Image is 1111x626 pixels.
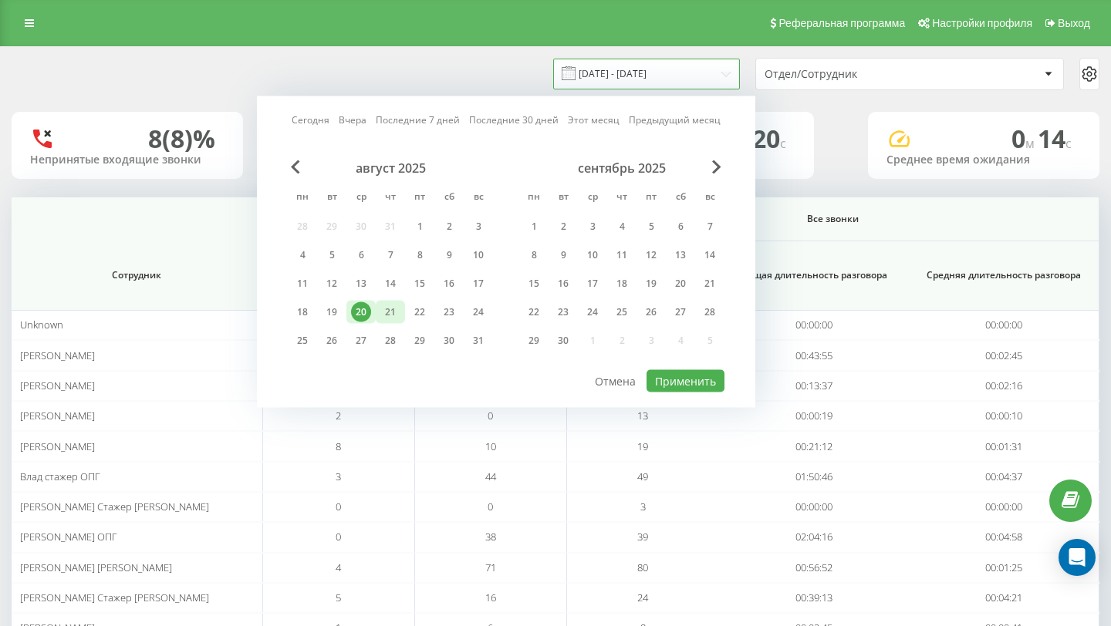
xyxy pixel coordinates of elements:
[468,217,488,237] div: 3
[405,272,434,295] div: пт 15 авг. 2025 г.
[578,215,607,238] div: ср 3 сент. 2025 г.
[380,331,400,351] div: 28
[376,329,405,352] div: чт 28 авг. 2025 г.
[1038,122,1072,155] span: 14
[553,217,573,237] div: 2
[670,245,691,265] div: 13
[351,302,371,322] div: 20
[519,215,549,238] div: пн 1 сент. 2025 г.
[376,113,460,127] a: Последние 7 дней
[291,160,300,174] span: Previous Month
[322,302,342,322] div: 19
[549,329,578,352] div: вт 30 сент. 2025 г.
[485,439,496,453] span: 10
[405,301,434,324] div: пт 22 авг. 2025 г.
[926,269,1082,281] span: Средняя длительность разговора
[336,409,341,422] span: 2
[607,244,637,267] div: чт 11 сент. 2025 г.
[469,113,559,127] a: Последние 30 дней
[1011,122,1038,155] span: 0
[612,274,632,294] div: 18
[549,272,578,295] div: вт 16 сент. 2025 г.
[379,187,402,210] abbr: четверг
[549,215,578,238] div: вт 2 сент. 2025 г.
[292,331,312,351] div: 25
[20,591,209,604] span: [PERSON_NAME] Стажер [PERSON_NAME]
[336,530,341,544] span: 0
[346,272,376,295] div: ср 13 авг. 2025 г.
[434,329,464,352] div: сб 30 авг. 2025 г.
[439,331,459,351] div: 30
[666,215,695,238] div: сб 6 сент. 2025 г.
[886,153,1081,167] div: Среднее время ожидания
[700,245,720,265] div: 14
[317,272,346,295] div: вт 12 авг. 2025 г.
[408,187,431,210] abbr: пятница
[583,217,603,237] div: 3
[468,331,488,351] div: 31
[346,301,376,324] div: ср 20 авг. 2025 г.
[719,310,910,340] td: 00:00:00
[909,431,1099,461] td: 00:01:31
[524,217,544,237] div: 1
[612,302,632,322] div: 25
[405,329,434,352] div: пт 29 авг. 2025 г.
[1058,17,1090,29] span: Выход
[410,274,430,294] div: 15
[410,245,430,265] div: 8
[524,245,544,265] div: 8
[719,431,910,461] td: 00:21:12
[586,370,644,392] button: Отмена
[376,301,405,324] div: чт 21 авг. 2025 г.
[578,301,607,324] div: ср 24 сент. 2025 г.
[698,187,721,210] abbr: воскресенье
[376,244,405,267] div: чт 7 авг. 2025 г.
[20,469,100,483] span: Влад стажер ОПГ
[719,492,910,522] td: 00:00:00
[549,244,578,267] div: вт 9 сент. 2025 г.
[909,371,1099,401] td: 00:02:16
[485,560,496,574] span: 71
[20,348,95,362] span: [PERSON_NAME]
[600,213,1065,225] span: Все звонки
[464,301,493,324] div: вс 24 авг. 2025 г.
[670,274,691,294] div: 20
[322,245,342,265] div: 5
[434,244,464,267] div: сб 9 авг. 2025 г.
[909,522,1099,552] td: 00:04:58
[320,187,343,210] abbr: вторник
[647,370,724,392] button: Применить
[439,302,459,322] div: 23
[578,272,607,295] div: ср 17 сент. 2025 г.
[637,301,666,324] div: пт 26 сент. 2025 г.
[670,217,691,237] div: 6
[666,301,695,324] div: сб 27 сент. 2025 г.
[485,469,496,483] span: 44
[735,269,893,281] span: Общая длительность разговора
[434,215,464,238] div: сб 2 авг. 2025 г.
[552,187,575,210] abbr: вторник
[488,409,493,422] span: 0
[640,187,663,210] abbr: пятница
[700,274,720,294] div: 21
[317,329,346,352] div: вт 26 авг. 2025 г.
[20,530,117,544] span: [PERSON_NAME] ОПГ
[524,331,544,351] div: 29
[519,160,724,176] div: сентябрь 2025
[485,530,496,544] span: 38
[346,329,376,352] div: ср 27 авг. 2025 г.
[336,439,341,453] span: 8
[637,409,648,422] span: 13
[439,274,459,294] div: 16
[464,215,493,238] div: вс 3 авг. 2025 г.
[292,274,312,294] div: 11
[719,401,910,431] td: 00:00:19
[468,302,488,322] div: 24
[641,274,661,294] div: 19
[637,215,666,238] div: пт 5 сент. 2025 г.
[637,560,648,574] span: 80
[351,245,371,265] div: 6
[292,302,312,322] div: 18
[637,591,648,604] span: 24
[288,244,317,267] div: пн 4 авг. 2025 г.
